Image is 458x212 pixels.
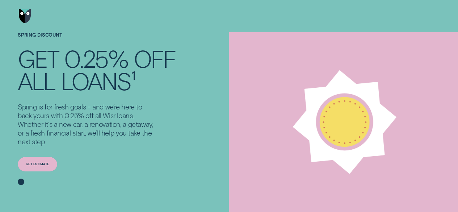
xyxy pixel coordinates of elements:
[18,157,57,171] a: Get estimate
[18,47,59,70] div: Get
[61,70,135,92] div: loans¹
[18,103,157,146] p: Spring is for fresh goals - and we’re here to back yours with 0.25% off all Wisr loans. Whether i...
[18,70,55,92] div: all
[134,47,176,70] div: off
[64,47,128,70] div: 0.25%
[18,32,176,47] h1: SPRING DISCOUNT
[19,9,31,23] img: Wisr
[26,163,49,166] div: Get estimate
[18,47,176,92] h4: Get 0.25% off all loans¹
